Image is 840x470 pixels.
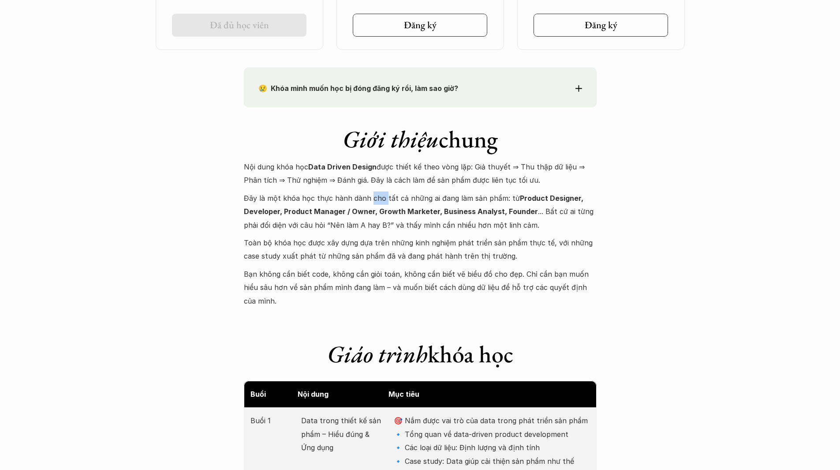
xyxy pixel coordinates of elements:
em: Giáo trình [327,338,428,369]
p: Bạn không cần biết code, không cần giỏi toán, không cần biết vẽ biểu đồ cho đẹp. Chỉ cần bạn muốn... [244,267,597,308]
h1: khóa học [244,340,597,368]
h5: Đăng ký [404,19,437,31]
p: Buổi 1 [250,414,292,427]
p: Toàn bộ khóa học được xây dựng dựa trên những kinh nghiệm phát triển sản phẩm thực tế, với những ... [244,236,597,263]
strong: Buổi [250,390,266,399]
p: Đây là một khóa học thực hành dành cho tất cả những ai đang làm sản phẩm: từ ... Bất cứ ai từng p... [244,192,597,232]
a: Đăng ký [353,14,487,37]
strong: 😢 Khóa mình muốn học bị đóng đăng ký rồi, làm sao giờ? [258,84,458,93]
a: Đăng ký [534,14,668,37]
strong: Mục tiêu [388,390,419,399]
h5: Đăng ký [585,19,617,31]
p: Nội dung khóa học được thiết kế theo vòng lặp: Giả thuyết ⇒ Thu thập dữ liệu ⇒ Phân tích ⇒ Thử ng... [244,160,597,187]
em: Giới thiệu [343,124,439,154]
h5: Đã đủ học viên [210,19,269,31]
strong: Nội dung [298,390,329,399]
p: Data trong thiết kế sản phẩm – Hiểu đúng & Ứng dụng [301,414,385,454]
strong: Data Driven Design [308,162,377,171]
h1: chung [244,125,597,154]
